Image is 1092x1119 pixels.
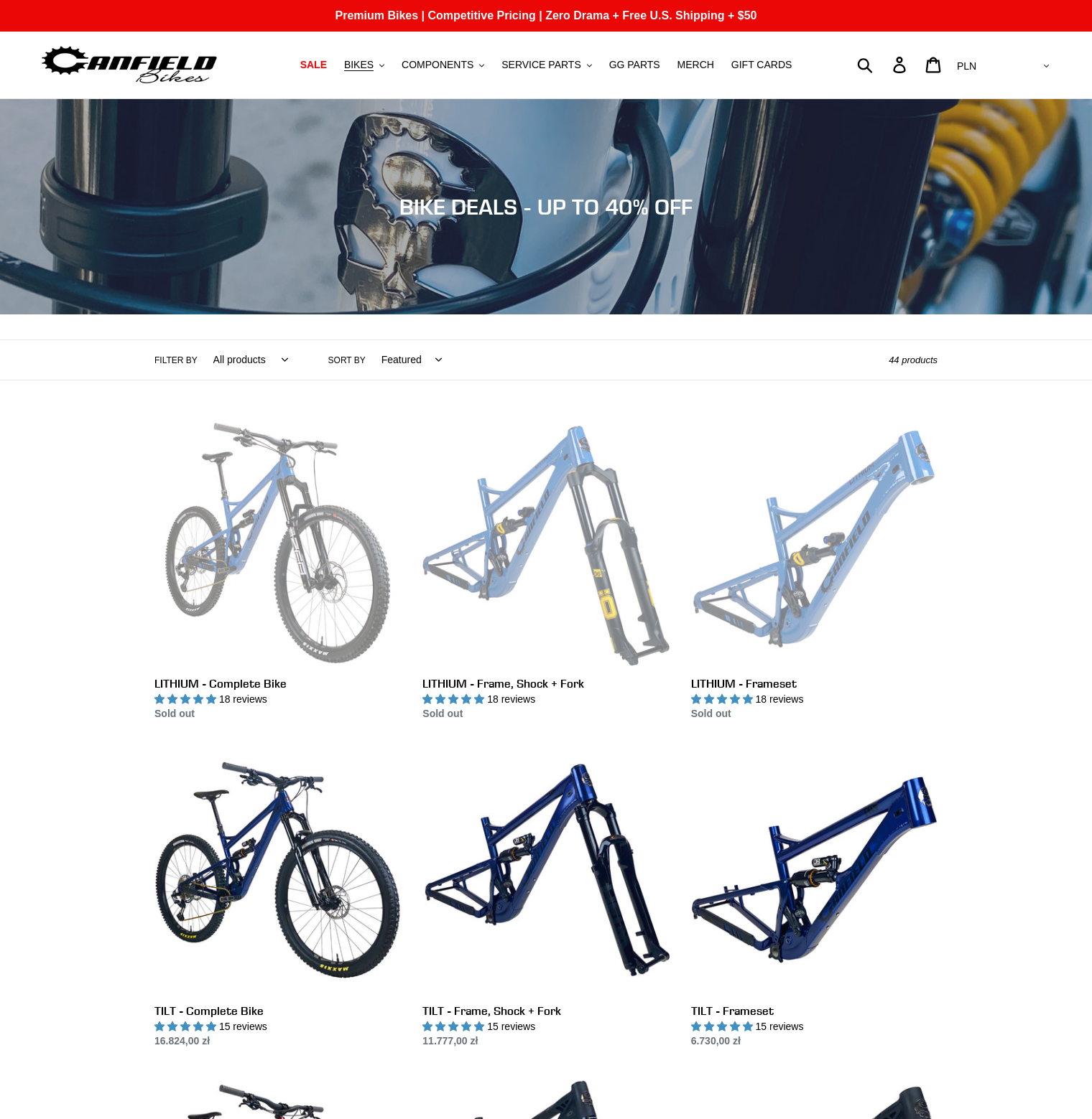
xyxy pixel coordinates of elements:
a: GIFT CARDS [724,55,800,75]
span: 44 products [889,355,938,365]
label: Sort by [328,354,366,367]
span: COMPONENTS [402,59,473,71]
a: GG PARTS [602,55,667,75]
span: GIFT CARDS [731,59,792,71]
label: Filter by [154,354,198,367]
span: SERVICE PARTS [501,59,580,71]
span: BIKE DEALS - UP TO 40% OFF [399,194,693,220]
button: COMPONENTS [394,55,491,75]
button: SERVICE PARTS [494,55,598,75]
span: MERCH [677,59,714,71]
a: SALE [293,55,334,75]
span: BIKES [344,59,374,71]
input: Search [865,49,902,80]
button: BIKES [337,55,392,75]
a: MERCH [670,55,721,75]
span: GG PARTS [609,59,660,71]
img: Canfield Bikes [40,42,219,88]
span: SALE [300,59,327,71]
